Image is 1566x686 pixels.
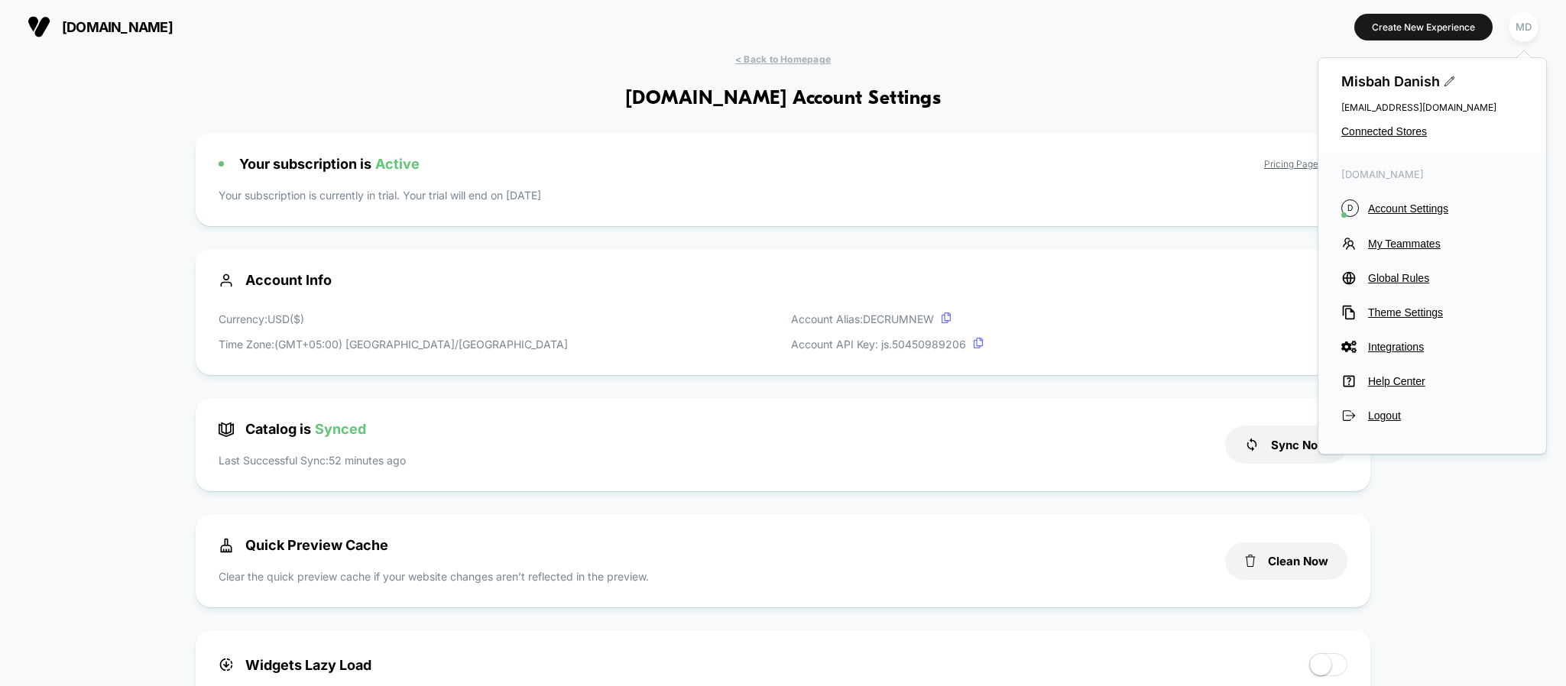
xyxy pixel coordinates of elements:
[62,19,173,35] span: [DOMAIN_NAME]
[1341,408,1523,423] button: Logout
[791,336,984,352] p: Account API Key: js. 50450989206
[219,537,388,553] span: Quick Preview Cache
[1341,339,1523,354] button: Integrations
[219,272,1347,288] span: Account Info
[1368,341,1523,353] span: Integrations
[1341,102,1523,113] span: [EMAIL_ADDRESS][DOMAIN_NAME]
[1354,14,1493,40] button: Create New Experience
[219,568,649,584] p: Clear the quick preview cache if your website changes aren’t reflected in the preview.
[1341,305,1523,320] button: Theme Settings
[219,336,568,352] p: Time Zone: (GMT+05:00) [GEOGRAPHIC_DATA]/[GEOGRAPHIC_DATA]
[1341,125,1523,138] button: Connected Stores
[219,421,366,437] span: Catalog is
[1341,73,1523,89] span: Misbah Danish
[375,156,420,172] span: Active
[1368,409,1523,422] span: Logout
[1341,199,1359,217] i: D
[1341,374,1523,389] button: Help Center
[219,187,1347,203] p: Your subscription is currently in trial. Your trial will end on [DATE]
[1341,199,1523,217] button: DAccount Settings
[239,156,420,172] span: Your subscription is
[1341,168,1523,180] span: [DOMAIN_NAME]
[1368,272,1523,284] span: Global Rules
[1368,202,1523,215] span: Account Settings
[1368,238,1523,250] span: My Teammates
[1225,426,1347,464] button: Sync Now
[1341,236,1523,251] button: My Teammates
[735,53,831,65] span: < Back to Homepage
[1504,11,1543,43] button: MD
[1509,12,1538,42] div: MD
[219,311,568,327] p: Currency: USD ( $ )
[1341,270,1523,286] button: Global Rules
[791,311,984,327] p: Account Alias: DECRUMNEW
[23,15,177,39] button: [DOMAIN_NAME]
[1368,306,1523,319] span: Theme Settings
[625,88,941,110] h1: [DOMAIN_NAME] Account Settings
[1264,158,1318,170] a: Pricing Page
[315,421,366,437] span: Synced
[219,657,371,673] span: Widgets Lazy Load
[1368,375,1523,387] span: Help Center
[1225,542,1347,580] button: Clean Now
[219,452,406,468] p: Last Successful Sync: 52 minutes ago
[28,15,50,38] img: Visually logo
